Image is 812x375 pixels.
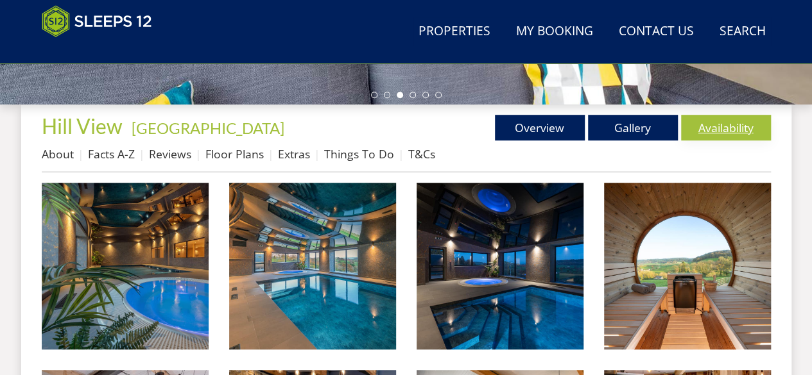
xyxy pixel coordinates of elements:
[205,146,264,162] a: Floor Plans
[42,183,209,349] img: Hill View - Luxury Large Group Holiday House With Pool, Hot Tub, Sauna and Games Room
[35,45,170,56] iframe: Customer reviews powered by Trustpilot
[324,146,394,162] a: Things To Do
[495,115,585,140] a: Overview
[278,146,310,162] a: Extras
[88,146,135,162] a: Facts A-Z
[42,5,152,37] img: Sleeps 12
[132,119,284,137] a: [GEOGRAPHIC_DATA]
[42,113,123,138] span: Hill View
[413,17,496,46] a: Properties
[604,183,771,349] img: Hill View - The sauna has breathtaking views over the East Devon countryside
[681,115,771,140] a: Availability
[408,146,435,162] a: T&Cs
[614,17,699,46] a: Contact Us
[511,17,598,46] a: My Booking
[714,17,771,46] a: Search
[229,183,396,349] img: Hill View - The spa hall is stunning - and the views are spectacular
[149,146,191,162] a: Reviews
[126,119,284,137] span: -
[417,183,583,349] img: Hill View - The spa hall with pool and hot tub is exclusively yours for the whole of your stay
[42,146,74,162] a: About
[588,115,678,140] a: Gallery
[42,113,126,138] a: Hill View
